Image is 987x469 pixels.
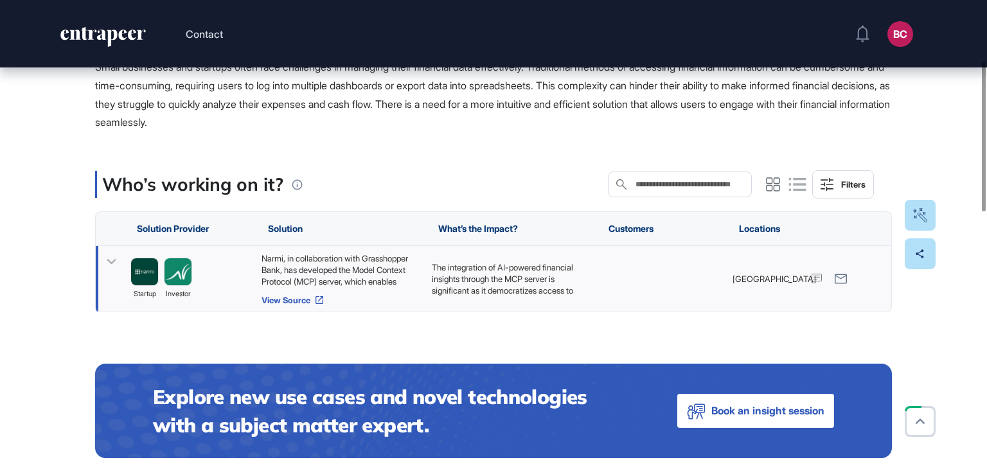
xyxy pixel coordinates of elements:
span: investor [166,288,191,300]
h4: Explore new use cases and novel technologies with a subject matter expert. [153,383,626,439]
button: Filters [812,170,874,199]
span: Solution Provider [137,224,209,234]
button: Book an insight session [677,394,834,428]
span: Locations [739,224,780,234]
button: BC [887,21,913,47]
img: image [131,258,158,285]
span: [GEOGRAPHIC_DATA] [733,273,816,285]
span: What’s the Impact? [438,224,518,234]
a: image [164,258,192,286]
img: image [164,258,191,285]
div: The integration of AI-powered financial insights through the MCP server is significant as it demo... [432,261,589,296]
p: Who’s working on it? [102,171,283,198]
span: Book an insight session [711,402,824,420]
div: Narmi, in collaboration with Grasshopper Bank, has developed the Model Context Protocol (MCP) ser... [262,252,419,287]
button: Contact [186,26,223,42]
a: image [130,258,159,286]
span: Solution [268,224,303,234]
span: Customers [609,224,654,234]
a: View Source [262,295,419,305]
span: startup [134,288,156,300]
a: entrapeer-logo [59,27,147,51]
div: Filters [841,179,866,190]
